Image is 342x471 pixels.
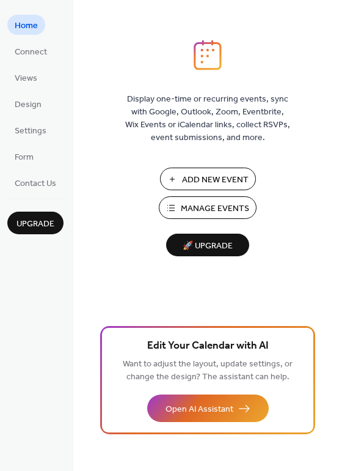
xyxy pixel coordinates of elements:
[7,172,64,193] a: Contact Us
[7,15,45,35] a: Home
[160,168,256,190] button: Add New Event
[15,72,37,85] span: Views
[166,234,249,256] button: 🚀 Upgrade
[173,238,242,254] span: 🚀 Upgrade
[15,20,38,32] span: Home
[7,41,54,61] a: Connect
[15,46,47,59] span: Connect
[125,93,290,144] span: Display one-time or recurring events, sync with Google, Outlook, Zoom, Eventbrite, Wix Events or ...
[7,67,45,87] a: Views
[147,395,269,422] button: Open AI Assistant
[166,403,233,416] span: Open AI Assistant
[123,356,293,385] span: Want to adjust the layout, update settings, or change the design? The assistant can help.
[181,202,249,215] span: Manage Events
[7,120,54,140] a: Settings
[15,98,42,111] span: Design
[159,196,256,219] button: Manage Events
[16,218,54,231] span: Upgrade
[15,125,46,138] span: Settings
[7,212,64,234] button: Upgrade
[15,151,34,164] span: Form
[7,94,49,114] a: Design
[15,177,56,190] span: Contact Us
[182,174,249,187] span: Add New Event
[147,338,269,355] span: Edit Your Calendar with AI
[7,146,41,166] a: Form
[194,40,222,70] img: logo_icon.svg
